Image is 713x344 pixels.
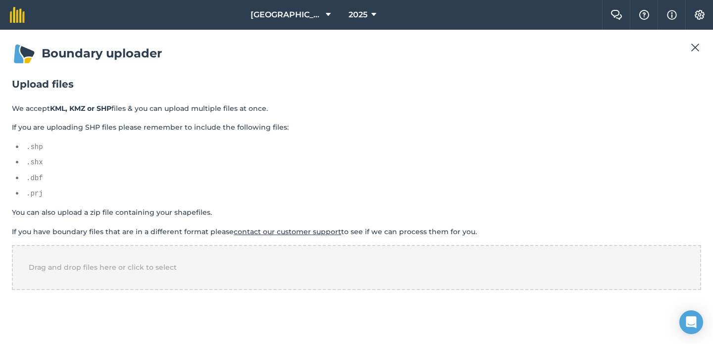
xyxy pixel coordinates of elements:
[10,7,25,23] img: fieldmargin Logo
[12,207,701,218] p: You can also upload a zip file containing your shapefiles.
[694,10,706,20] img: A cog icon
[12,77,701,91] h2: Upload files
[611,10,622,20] img: Two speech bubbles overlapping with the left bubble in the forefront
[12,122,701,133] p: If you are uploading SHP files please remember to include the following files:
[50,104,111,113] strong: KML, KMZ or SHP
[12,42,701,65] h1: Boundary uploader
[26,188,701,199] pre: .prj
[691,42,700,53] img: svg+xml;base64,PHN2ZyB4bWxucz0iaHR0cDovL3d3dy53My5vcmcvMjAwMC9zdmciIHdpZHRoPSIyMiIgaGVpZ2h0PSIzMC...
[26,173,701,184] pre: .dbf
[29,263,177,272] span: Drag and drop files here or click to select
[251,9,322,21] span: [GEOGRAPHIC_DATA]
[26,142,701,152] pre: .shp
[26,157,701,168] pre: .shx
[349,9,367,21] span: 2025
[12,103,701,114] p: We accept files & you can upload multiple files at once.
[234,227,341,236] a: contact our customer support
[667,9,677,21] img: svg+xml;base64,PHN2ZyB4bWxucz0iaHR0cDovL3d3dy53My5vcmcvMjAwMC9zdmciIHdpZHRoPSIxNyIgaGVpZ2h0PSIxNy...
[12,226,701,237] p: If you have boundary files that are in a different format please to see if we can process them fo...
[679,310,703,334] div: Open Intercom Messenger
[638,10,650,20] img: A question mark icon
